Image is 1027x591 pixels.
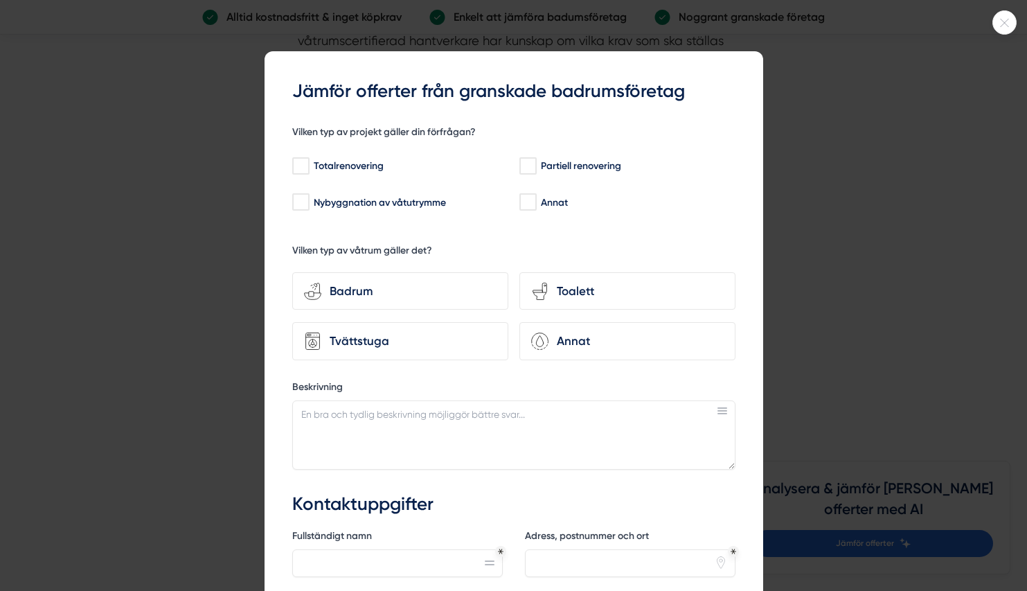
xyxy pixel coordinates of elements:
label: Adress, postnummer och ort [525,529,735,547]
div: Obligatoriskt [731,549,736,554]
input: Partiell renovering [519,159,535,173]
label: Fullständigt namn [292,529,503,547]
h3: Kontaktuppgifter [292,492,735,517]
h5: Vilken typ av projekt gäller din förfrågan? [292,125,476,143]
div: Obligatoriskt [498,549,503,554]
h5: Vilken typ av våtrum gäller det? [292,244,432,261]
input: Nybyggnation av våtutrymme [292,195,308,209]
input: Annat [519,195,535,209]
input: Totalrenovering [292,159,308,173]
label: Beskrivning [292,380,735,398]
h3: Jämför offerter från granskade badrumsföretag [292,79,735,104]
